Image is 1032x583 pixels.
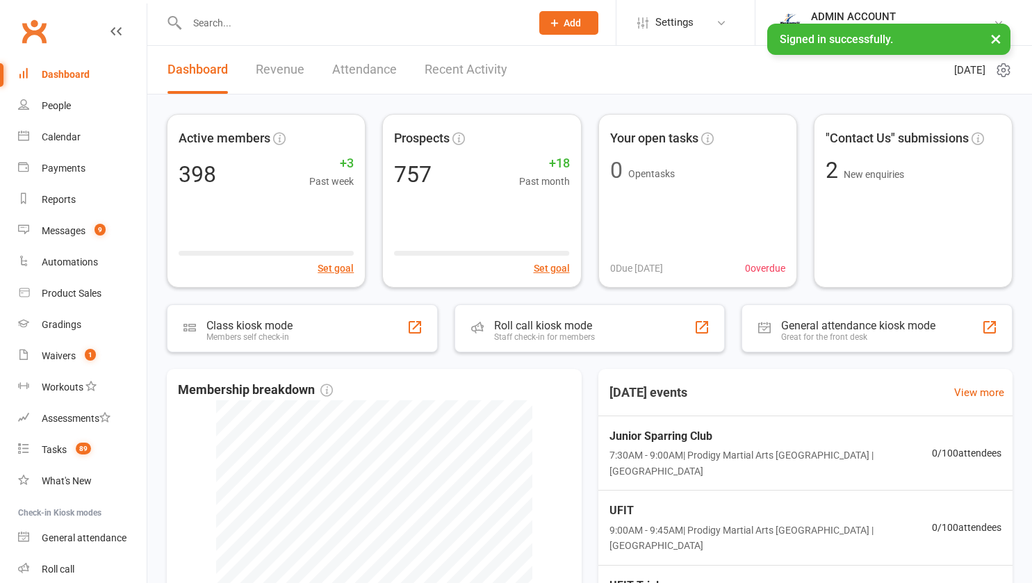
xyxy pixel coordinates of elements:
div: Prodigy Martial Arts [GEOGRAPHIC_DATA] [811,23,993,35]
a: Payments [18,153,147,184]
a: Clubworx [17,14,51,49]
span: Settings [655,7,694,38]
span: 9 [95,224,106,236]
a: Dashboard [167,46,228,94]
a: Waivers 1 [18,340,147,372]
div: People [42,100,71,111]
div: 398 [179,163,216,186]
div: Assessments [42,413,110,424]
a: Messages 9 [18,215,147,247]
span: Past week [309,174,354,189]
span: 0 / 100 attendees [932,445,1001,461]
a: Reports [18,184,147,215]
div: Calendar [42,131,81,142]
button: Set goal [534,261,570,276]
div: Roll call [42,564,74,575]
div: Staff check-in for members [494,332,595,342]
a: General attendance kiosk mode [18,523,147,554]
span: New enquiries [844,169,904,180]
div: General attendance kiosk mode [781,319,935,332]
a: Attendance [332,46,397,94]
span: "Contact Us" submissions [826,129,969,149]
div: Members self check-in [206,332,293,342]
img: thumb_image1686208220.png [776,9,804,37]
div: Reports [42,194,76,205]
a: Automations [18,247,147,278]
span: Open tasks [628,168,675,179]
a: Dashboard [18,59,147,90]
a: What's New [18,466,147,497]
div: Gradings [42,319,81,330]
div: What's New [42,475,92,486]
div: Workouts [42,381,83,393]
span: 89 [76,443,91,454]
a: People [18,90,147,122]
div: General attendance [42,532,126,543]
div: 0 [610,159,623,181]
input: Search... [183,13,521,33]
a: Calendar [18,122,147,153]
a: View more [954,384,1004,401]
span: 0 / 100 attendees [932,520,1001,535]
div: Tasks [42,444,67,455]
span: +18 [519,154,570,174]
div: Dashboard [42,69,90,80]
span: Signed in successfully. [780,33,893,46]
span: Your open tasks [610,129,698,149]
div: Roll call kiosk mode [494,319,595,332]
span: Junior Sparring Club [609,427,933,445]
a: Product Sales [18,278,147,309]
span: 9:00AM - 9:45AM | Prodigy Martial Arts [GEOGRAPHIC_DATA] | [GEOGRAPHIC_DATA] [609,523,933,554]
a: Tasks 89 [18,434,147,466]
span: 1 [85,349,96,361]
span: Membership breakdown [178,380,333,400]
span: UFIT [609,502,933,520]
span: Active members [179,129,270,149]
span: 2 [826,157,844,183]
span: Add [564,17,581,28]
span: Past month [519,174,570,189]
div: Waivers [42,350,76,361]
a: Gradings [18,309,147,340]
div: Class kiosk mode [206,319,293,332]
span: [DATE] [954,62,985,79]
button: Set goal [318,261,354,276]
div: Messages [42,225,85,236]
div: 757 [394,163,432,186]
span: Prospects [394,129,450,149]
span: 0 Due [DATE] [610,261,663,276]
a: Revenue [256,46,304,94]
button: × [983,24,1008,54]
div: Great for the front desk [781,332,935,342]
span: 7:30AM - 9:00AM | Prodigy Martial Arts [GEOGRAPHIC_DATA] | [GEOGRAPHIC_DATA] [609,447,933,479]
a: Workouts [18,372,147,403]
h3: [DATE] events [598,380,698,405]
span: +3 [309,154,354,174]
div: Product Sales [42,288,101,299]
a: Recent Activity [425,46,507,94]
div: Payments [42,163,85,174]
button: Add [539,11,598,35]
span: 0 overdue [745,261,785,276]
div: ADMIN ACCOUNT [811,10,993,23]
div: Automations [42,256,98,268]
a: Assessments [18,403,147,434]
